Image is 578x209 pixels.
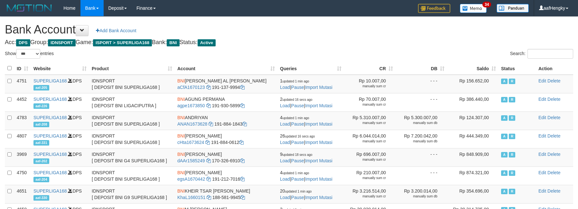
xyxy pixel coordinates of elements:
[501,170,508,176] span: Active
[14,75,31,93] td: 4751
[177,158,205,163] a: dAAr1585249
[347,194,386,199] div: manually sum cr
[14,130,31,148] td: 4807
[447,75,499,93] td: Rp 156.652,00
[344,185,396,203] td: Rp 3.216.514,00
[198,39,216,46] span: Active
[280,170,309,175] span: 4
[396,62,447,75] th: DB: activate to sort column ascending
[347,157,386,162] div: manually sum cr
[527,49,573,59] input: Search:
[283,153,312,157] span: updated 18 secs ago
[398,121,437,125] div: manually sum db
[14,166,31,185] td: 4750
[547,152,560,157] a: Delete
[280,103,290,108] a: Load
[89,148,175,166] td: IDNSPORT [ DEPOSIT BNI G4 SUPERLIGA168 ]
[177,195,205,200] a: KhaL1660151
[280,140,290,145] a: Load
[396,148,447,166] td: - - -
[177,121,207,127] a: ANAN1673628
[33,103,49,109] span: aaf-226
[280,121,290,127] a: Load
[305,121,332,127] a: Import Mutasi
[547,78,560,83] a: Delete
[177,78,185,83] span: BNI
[175,185,277,203] td: KHEIR TSAR [PERSON_NAME] 188-581-9945
[509,115,515,121] span: Running
[33,188,67,194] a: SUPERLIGA168
[89,130,175,148] td: IDNSPORT [ DEPOSIT BNI SUPERLIGA168 ]
[167,39,179,46] span: BNI
[344,75,396,93] td: Rp 10.007,00
[501,115,508,121] span: Active
[447,185,499,203] td: Rp 354.696,00
[280,85,290,90] a: Load
[447,62,499,75] th: Saldo: activate to sort column ascending
[509,170,515,176] span: Running
[509,189,515,194] span: Running
[347,102,386,107] div: manually sum cr
[396,75,447,93] td: - - -
[240,195,245,200] a: Copy 1885819945 to clipboard
[16,49,40,59] select: Showentries
[31,93,89,111] td: DPS
[283,98,312,101] span: updated 16 secs ago
[280,195,290,200] a: Load
[177,170,185,175] span: BNI
[33,78,67,83] a: SUPERLIGA168
[460,4,487,13] img: Button%20Memo.svg
[16,39,30,46] span: DPS
[240,176,245,182] a: Copy 1912127016 to clipboard
[175,148,277,166] td: [PERSON_NAME] 170-326-6910
[33,177,49,182] span: aaf-204
[536,62,573,75] th: Action
[33,170,67,175] a: SUPERLIGA168
[206,158,211,163] a: Copy dAAr1585249 to clipboard
[33,97,67,102] a: SUPERLIGA168
[538,133,546,138] a: Edit
[33,158,49,164] span: aaf-202
[206,85,211,90] a: Copy aCfA1670123 to clipboard
[175,93,277,111] td: AGUNG PERMANA 191-930-5899
[398,139,437,144] div: manually sum db
[89,111,175,130] td: IDNSPORT [ DEPOSIT BNI SUPERLIGA168 ]
[285,135,315,138] span: updated 16 secs ago
[344,148,396,166] td: Rp 696.007,00
[501,152,508,157] span: Active
[344,166,396,185] td: Rp 210.007,00
[280,152,332,163] span: | |
[240,85,245,90] a: Copy 1911379994 to clipboard
[177,115,185,120] span: BNI
[347,139,386,144] div: manually sum cr
[280,78,309,83] span: 1
[31,62,89,75] th: Website: activate to sort column ascending
[347,176,386,180] div: manually sum cr
[177,133,185,138] span: BNI
[280,176,290,182] a: Load
[33,115,67,120] a: SUPERLIGA168
[177,152,185,157] span: BNI
[280,133,332,145] span: | |
[175,111,277,130] td: ANDRIYAN 191-884-1843
[31,166,89,185] td: DPS
[92,25,140,36] a: Add Bank Account
[538,170,546,175] a: Edit
[283,116,309,120] span: updated 1 min ago
[175,166,277,185] td: [PERSON_NAME] 191-212-7016
[547,133,560,138] a: Delete
[547,170,560,175] a: Delete
[31,185,89,203] td: DPS
[33,122,49,127] span: aaf-208
[347,121,386,125] div: manually sum cr
[240,158,245,163] a: Copy 1703266910 to clipboard
[177,103,205,108] a: agpe1673850
[510,49,573,59] label: Search:
[177,176,205,182] a: egsA1670442
[396,93,447,111] td: - - -
[291,140,304,145] a: Pause
[33,195,49,201] span: aaf-330
[538,78,546,83] a: Edit
[305,103,332,108] a: Import Mutasi
[344,130,396,148] td: Rp 6.044.014,00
